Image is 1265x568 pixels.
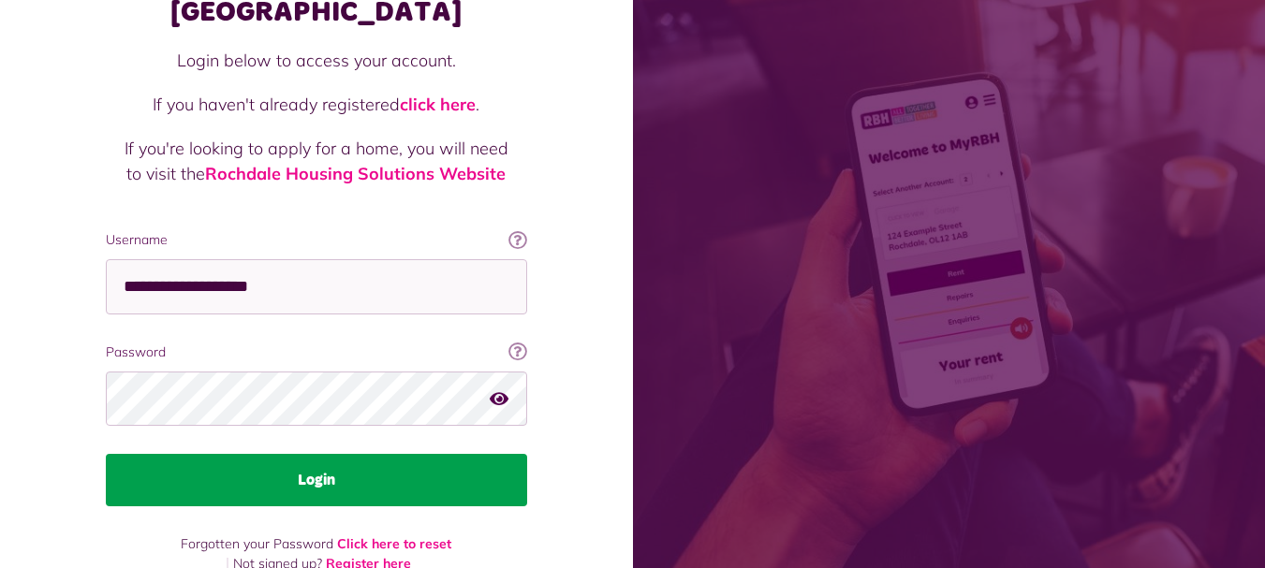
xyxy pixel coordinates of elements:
[106,230,527,250] label: Username
[337,535,451,552] a: Click here to reset
[205,163,506,184] a: Rochdale Housing Solutions Website
[125,92,508,117] p: If you haven't already registered .
[125,48,508,73] p: Login below to access your account.
[400,94,476,115] a: click here
[106,342,527,362] label: Password
[181,535,333,552] span: Forgotten your Password
[106,454,527,506] button: Login
[125,136,508,186] p: If you're looking to apply for a home, you will need to visit the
